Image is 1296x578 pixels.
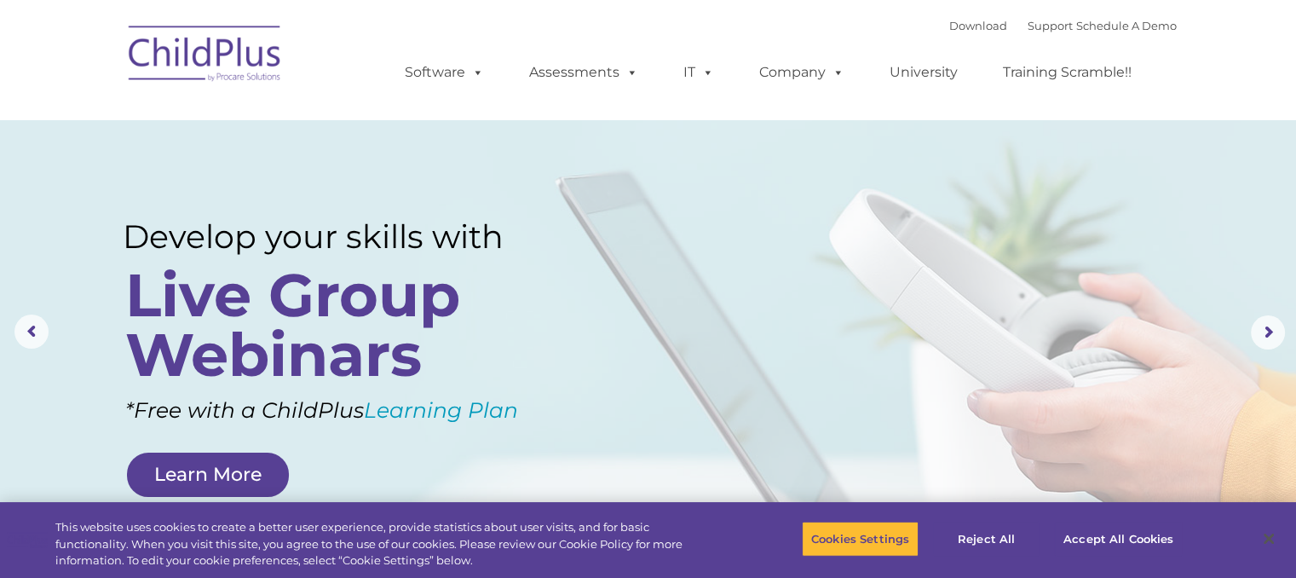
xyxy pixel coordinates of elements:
[388,55,501,90] a: Software
[802,521,919,557] button: Cookies Settings
[125,265,546,384] rs-layer: Live Group Webinars
[237,113,289,125] span: Last name
[949,19,1007,32] a: Download
[125,391,583,430] rs-layer: *Free with a ChildPlus
[1250,520,1287,558] button: Close
[986,55,1149,90] a: Training Scramble!!
[1028,19,1073,32] a: Support
[933,521,1040,557] button: Reject All
[237,182,309,195] span: Phone number
[120,14,291,99] img: ChildPlus by Procare Solutions
[666,55,731,90] a: IT
[364,397,518,423] a: Learning Plan
[127,453,289,497] a: Learn More
[512,55,655,90] a: Assessments
[1054,521,1183,557] button: Accept All Cookies
[873,55,975,90] a: University
[742,55,861,90] a: Company
[949,19,1177,32] font: |
[1076,19,1177,32] a: Schedule A Demo
[55,519,713,569] div: This website uses cookies to create a better user experience, provide statistics about user visit...
[123,217,551,256] rs-layer: Develop your skills with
